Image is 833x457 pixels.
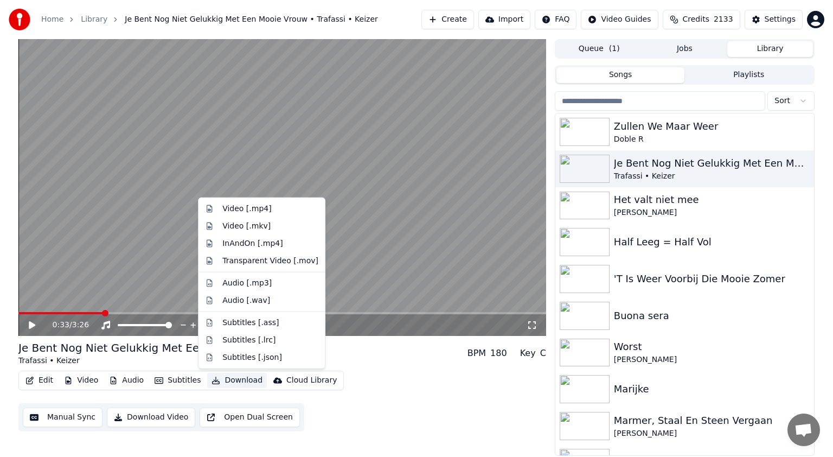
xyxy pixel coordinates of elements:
[614,354,810,365] div: [PERSON_NAME]
[200,408,300,427] button: Open Dual Screen
[60,373,102,388] button: Video
[467,347,486,360] div: BPM
[642,41,728,57] button: Jobs
[683,14,709,25] span: Credits
[774,96,790,106] span: Sort
[23,408,102,427] button: Manual Sync
[581,10,658,29] button: Video Guides
[105,373,148,388] button: Audio
[21,373,57,388] button: Edit
[222,334,275,345] div: Subtitles [.lrc]
[614,271,810,287] div: 'T Is Weer Voorbij Die Mooie Zomer
[787,414,820,446] div: Open de chat
[222,238,283,249] div: InAndOn [.mp4]
[540,347,546,360] div: C
[478,10,530,29] button: Import
[614,192,810,207] div: Het valt niet mee
[727,41,813,57] button: Library
[614,207,810,218] div: [PERSON_NAME]
[614,134,810,145] div: Doble R
[53,320,69,331] span: 0:33
[222,295,270,306] div: Audio [.wav]
[150,373,205,388] button: Subtitles
[222,204,271,214] div: Video [.mp4]
[125,14,378,25] span: Je Bent Nog Niet Gelukkig Met Een Mooie Vrouw • Trafassi • Keizer
[421,10,474,29] button: Create
[9,9,30,30] img: youka
[556,67,685,83] button: Songs
[614,234,810,250] div: Half Leeg = Half Vol
[72,320,89,331] span: 3:26
[684,67,813,83] button: Playlists
[18,340,279,356] div: Je Bent Nog Niet Gelukkig Met Een Mooie Vrouw
[614,339,810,354] div: Worst
[614,428,810,439] div: [PERSON_NAME]
[614,382,810,397] div: Marijke
[520,347,536,360] div: Key
[18,356,279,366] div: Trafassi • Keizer
[663,10,740,29] button: Credits2133
[222,221,271,232] div: Video [.mkv]
[81,14,107,25] a: Library
[41,14,378,25] nav: breadcrumb
[714,14,733,25] span: 2133
[614,171,810,182] div: Trafassi • Keizer
[614,308,810,323] div: Buona sera
[609,43,620,54] span: ( 1 )
[222,256,318,266] div: Transparent Video [.mov]
[490,347,507,360] div: 180
[614,413,810,428] div: Marmer, Staal En Steen Vergaan
[614,156,810,171] div: Je Bent Nog Niet Gelukkig Met Een Mooie Vrouw
[41,14,63,25] a: Home
[286,375,337,386] div: Cloud Library
[556,41,642,57] button: Queue
[222,352,282,363] div: Subtitles [.json]
[107,408,195,427] button: Download Video
[222,278,272,289] div: Audio [.mp3]
[222,318,279,328] div: Subtitles [.ass]
[53,320,79,331] div: /
[207,373,267,388] button: Download
[765,14,796,25] div: Settings
[614,119,810,134] div: Zullen We Maar Weer
[535,10,576,29] button: FAQ
[745,10,803,29] button: Settings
